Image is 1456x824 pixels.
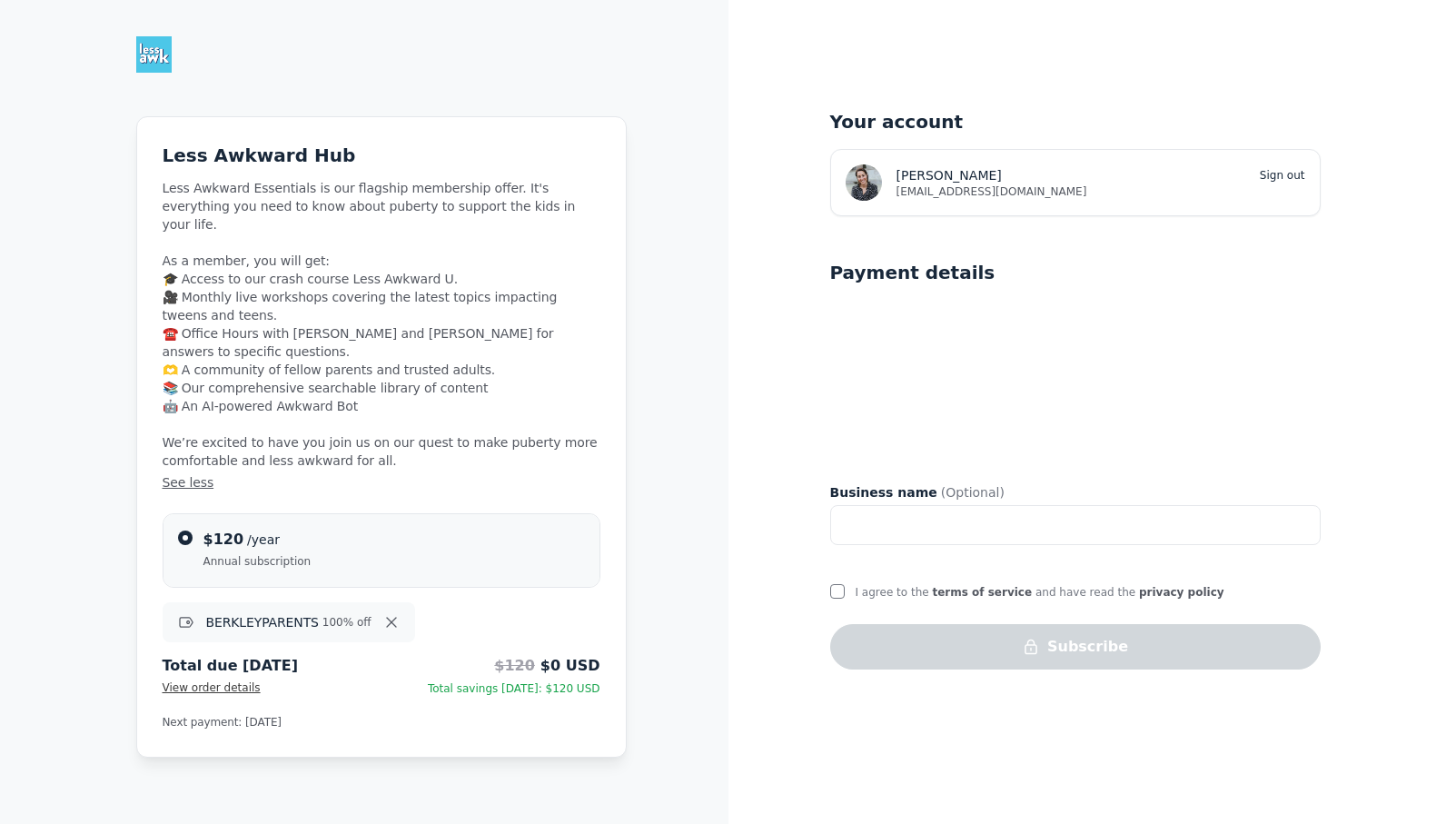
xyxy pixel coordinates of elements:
span: View order details [163,681,261,694]
span: Business name [830,483,937,501]
a: Sign out [1260,169,1305,182]
h5: Your account [830,109,1321,134]
span: /year [247,532,280,547]
span: [PERSON_NAME] [896,166,1002,184]
span: I agree to the and have read the [856,586,1224,599]
h5: Payment details [830,260,995,285]
input: $120/yearAnnual subscription [178,531,193,545]
span: 100% off [322,615,371,630]
span: Less Awkward Essentials is our flagship membership offer. It's everything you need to know about ... [163,179,600,491]
a: terms of service [932,586,1032,599]
span: $120 [494,657,535,674]
span: $120 [203,531,244,548]
iframe: Secure payment input frame [827,296,1324,469]
span: Total due [DATE] [163,657,298,675]
button: View order details [163,677,261,699]
span: (Optional) [941,483,1005,501]
span: Less Awkward Hub [163,144,356,166]
span: Total savings [DATE]: $120 USD [428,682,600,695]
span: [EMAIL_ADDRESS][DOMAIN_NAME] [896,184,1305,199]
p: Next payment: [DATE] [163,713,600,731]
p: BERKLEYPARENTS [206,613,319,631]
a: privacy policy [1139,586,1224,599]
span: Annual subscription [203,554,312,569]
button: Subscribe [830,624,1321,670]
span: $0 USD [540,657,600,675]
button: See less [163,473,600,491]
